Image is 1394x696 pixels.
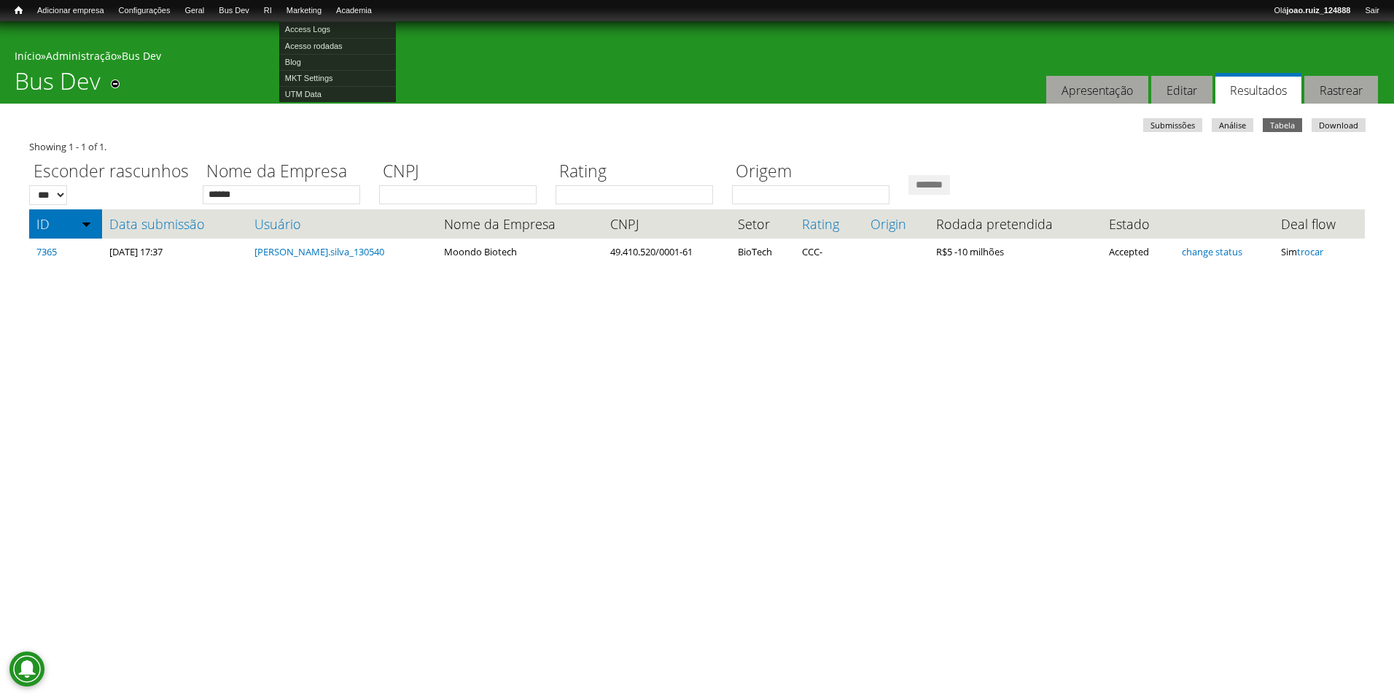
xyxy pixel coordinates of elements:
[1274,209,1365,239] th: Deal flow
[254,217,430,231] a: Usuário
[36,217,95,231] a: ID
[1266,4,1358,18] a: Olájoao.ruiz_124888
[437,209,603,239] th: Nome da Empresa
[802,217,855,231] a: Rating
[122,49,161,63] a: Bus Dev
[929,239,1102,265] td: R$5 -10 milhões
[1304,76,1378,104] a: Rastrear
[7,4,30,18] a: Início
[1046,76,1148,104] a: Apresentação
[15,49,41,63] a: Início
[1358,4,1387,18] a: Sair
[1212,118,1253,132] a: Análise
[603,239,731,265] td: 49.410.520/0001-61
[1297,245,1323,258] a: trocar
[732,159,899,185] label: Origem
[1287,6,1351,15] strong: joao.ruiz_124888
[929,209,1102,239] th: Rodada pretendida
[437,239,603,265] td: Moondo Biotech
[109,217,240,231] a: Data submissão
[1102,209,1175,239] th: Estado
[15,49,1379,67] div: » »
[603,209,731,239] th: CNPJ
[279,4,329,18] a: Marketing
[731,209,795,239] th: Setor
[177,4,211,18] a: Geral
[731,239,795,265] td: BioTech
[30,4,112,18] a: Adicionar empresa
[379,159,546,185] label: CNPJ
[211,4,257,18] a: Bus Dev
[795,239,863,265] td: CCC-
[15,67,101,104] h1: Bus Dev
[1143,118,1202,132] a: Submissões
[1215,73,1301,104] a: Resultados
[46,49,117,63] a: Administração
[15,5,23,15] span: Início
[556,159,723,185] label: Rating
[1263,118,1302,132] a: Tabela
[102,239,247,265] td: [DATE] 17:37
[82,219,91,228] img: ordem crescente
[329,4,379,18] a: Academia
[29,159,193,185] label: Esconder rascunhos
[1151,76,1212,104] a: Editar
[257,4,279,18] a: RI
[1102,239,1175,265] td: Accepted
[29,139,1365,154] div: Showing 1 - 1 of 1.
[112,4,178,18] a: Configurações
[254,245,384,258] a: [PERSON_NAME].silva_130540
[36,245,57,258] a: 7365
[1312,118,1366,132] a: Download
[1182,245,1242,258] a: change status
[1274,239,1365,265] td: Sim
[203,159,370,185] label: Nome da Empresa
[871,217,922,231] a: Origin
